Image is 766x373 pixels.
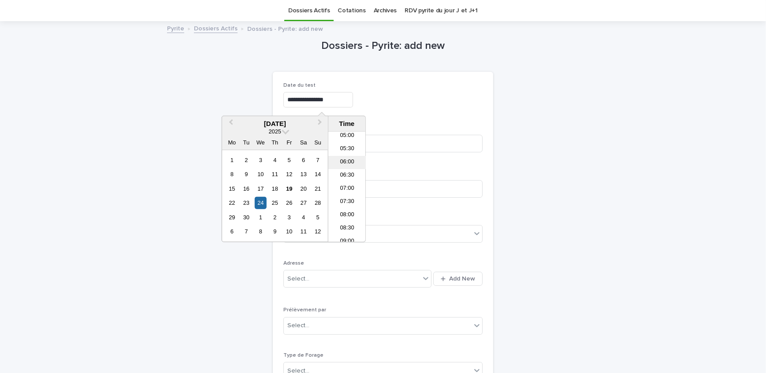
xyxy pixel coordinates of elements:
div: Mo [226,137,238,148]
div: Choose Monday, 6 October 2025 [226,225,238,237]
li: 05:00 [328,129,366,143]
div: Choose Saturday, 4 October 2025 [297,211,309,223]
a: Cotations [338,0,365,21]
div: Choose Saturday, 27 September 2025 [297,197,309,209]
div: Choose Sunday, 14 September 2025 [312,168,324,180]
div: month 2025-09 [225,153,325,239]
span: Adresse [283,261,304,266]
div: Choose Saturday, 20 September 2025 [297,183,309,195]
span: 2025 [269,128,281,135]
a: Pyrite [167,23,184,33]
li: 06:00 [328,156,366,169]
div: Choose Wednesday, 10 September 2025 [255,168,267,180]
div: Choose Monday, 22 September 2025 [226,197,238,209]
div: Choose Wednesday, 8 October 2025 [255,225,267,237]
button: Next Month [314,117,328,131]
div: Choose Sunday, 7 September 2025 [312,154,324,166]
div: Choose Thursday, 11 September 2025 [269,168,281,180]
li: 08:30 [328,222,366,235]
div: Choose Tuesday, 9 September 2025 [240,168,252,180]
div: Choose Friday, 10 October 2025 [283,225,295,237]
div: Choose Wednesday, 24 September 2025 [255,197,267,209]
div: Choose Thursday, 9 October 2025 [269,225,281,237]
li: 09:00 [328,235,366,248]
li: 07:00 [328,182,366,196]
div: [DATE] [222,120,328,128]
a: RDV pyrite du jour J et J+1 [405,0,478,21]
div: Choose Tuesday, 2 September 2025 [240,154,252,166]
div: We [255,137,267,148]
span: Type de Forage [283,353,324,358]
div: Choose Sunday, 21 September 2025 [312,183,324,195]
div: Choose Wednesday, 17 September 2025 [255,183,267,195]
div: Choose Thursday, 2 October 2025 [269,211,281,223]
div: Choose Thursday, 25 September 2025 [269,197,281,209]
div: Choose Thursday, 4 September 2025 [269,154,281,166]
li: 06:30 [328,169,366,182]
div: Choose Sunday, 12 October 2025 [312,225,324,237]
div: Choose Friday, 19 September 2025 [283,183,295,195]
div: Choose Saturday, 13 September 2025 [297,168,309,180]
li: 07:30 [328,196,366,209]
div: Th [269,137,281,148]
span: Prélèvement par [283,307,326,313]
div: Choose Thursday, 18 September 2025 [269,183,281,195]
span: Date du test [283,83,316,88]
a: Archives [374,0,397,21]
div: Choose Sunday, 5 October 2025 [312,211,324,223]
div: Choose Monday, 1 September 2025 [226,154,238,166]
li: 08:00 [328,209,366,222]
a: Dossiers Actifs [194,23,238,33]
div: Choose Tuesday, 16 September 2025 [240,183,252,195]
span: Add New [449,276,475,282]
div: Select... [287,321,309,330]
div: Fr [283,137,295,148]
div: Choose Sunday, 28 September 2025 [312,197,324,209]
div: Sa [297,137,309,148]
div: Choose Monday, 29 September 2025 [226,211,238,223]
div: Choose Friday, 12 September 2025 [283,168,295,180]
div: Tu [240,137,252,148]
div: Choose Tuesday, 7 October 2025 [240,225,252,237]
div: Choose Wednesday, 3 September 2025 [255,154,267,166]
div: Choose Monday, 8 September 2025 [226,168,238,180]
div: Choose Monday, 15 September 2025 [226,183,238,195]
h1: Dossiers - Pyrite: add new [273,40,493,52]
div: Choose Friday, 5 September 2025 [283,154,295,166]
div: Select... [287,274,309,284]
div: Choose Tuesday, 30 September 2025 [240,211,252,223]
div: Choose Saturday, 11 October 2025 [297,225,309,237]
button: Add New [433,272,483,286]
li: 05:30 [328,143,366,156]
div: Choose Friday, 26 September 2025 [283,197,295,209]
div: Choose Friday, 3 October 2025 [283,211,295,223]
div: Choose Tuesday, 23 September 2025 [240,197,252,209]
button: Previous Month [223,117,237,131]
div: Su [312,137,324,148]
div: Time [331,120,363,128]
a: Dossiers Actifs [288,0,330,21]
p: Dossiers - Pyrite: add new [247,23,323,33]
div: Choose Wednesday, 1 October 2025 [255,211,267,223]
div: Choose Saturday, 6 September 2025 [297,154,309,166]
